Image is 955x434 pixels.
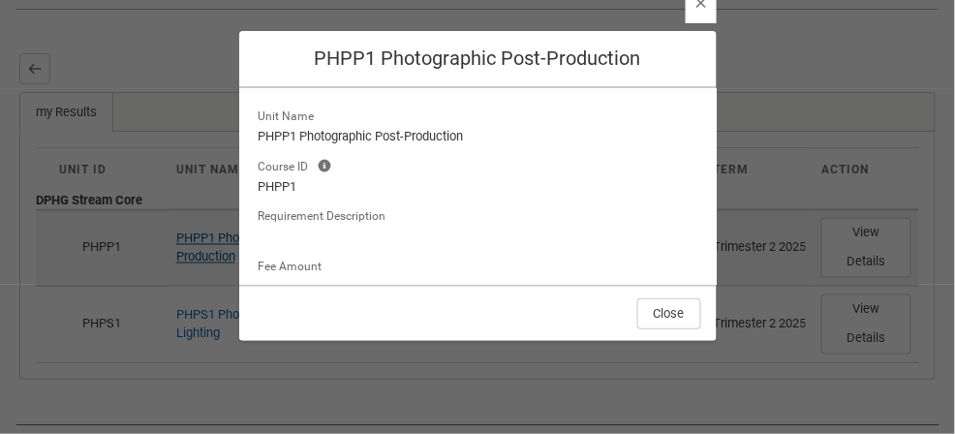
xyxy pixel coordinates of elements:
[259,177,697,197] lightning-formatted-text: PHPP1
[259,254,330,275] p: Fee Amount
[637,298,701,329] button: Close
[259,203,394,225] span: Requirement Description
[259,127,697,146] lightning-formatted-text: PHPP1 Photographic Post-Production
[259,154,317,175] span: Course ID
[255,46,701,71] h2: PHPP1 Photographic Post-Production
[259,104,323,125] span: Unit Name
